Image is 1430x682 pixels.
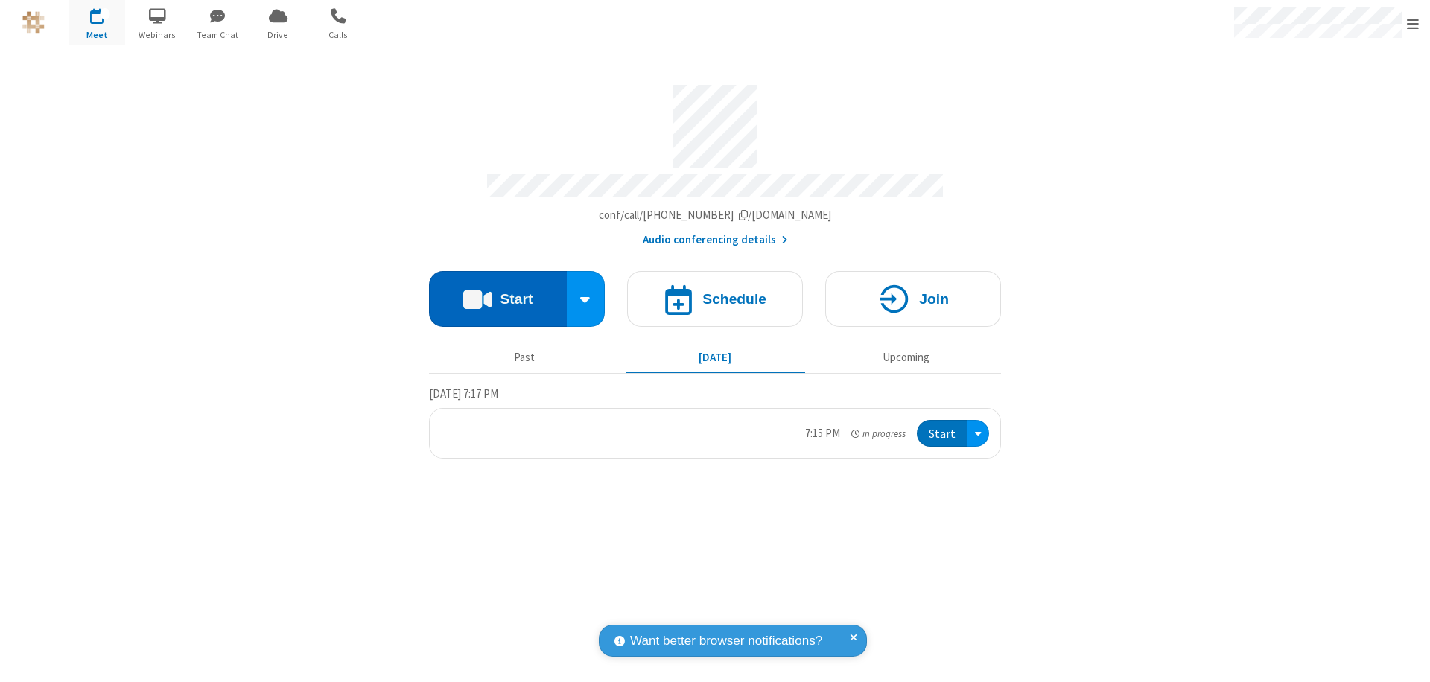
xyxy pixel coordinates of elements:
[630,631,822,651] span: Want better browser notifications?
[567,271,606,327] div: Start conference options
[851,427,906,441] em: in progress
[22,11,45,34] img: QA Selenium DO NOT DELETE OR CHANGE
[967,420,989,447] div: Open menu
[500,292,533,306] h4: Start
[643,232,788,249] button: Audio conferencing details
[1393,643,1419,672] iframe: Chat
[429,271,567,327] button: Start
[429,385,1001,459] section: Today's Meetings
[435,343,614,372] button: Past
[825,271,1001,327] button: Join
[599,208,832,222] span: Copy my meeting room link
[69,28,125,42] span: Meet
[311,28,366,42] span: Calls
[130,28,185,42] span: Webinars
[627,271,803,327] button: Schedule
[805,425,840,442] div: 7:15 PM
[101,8,110,19] div: 1
[816,343,996,372] button: Upcoming
[190,28,246,42] span: Team Chat
[919,292,949,306] h4: Join
[250,28,306,42] span: Drive
[599,207,832,224] button: Copy my meeting room linkCopy my meeting room link
[429,386,498,401] span: [DATE] 7:17 PM
[429,74,1001,249] section: Account details
[917,420,967,447] button: Start
[702,292,766,306] h4: Schedule
[626,343,805,372] button: [DATE]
